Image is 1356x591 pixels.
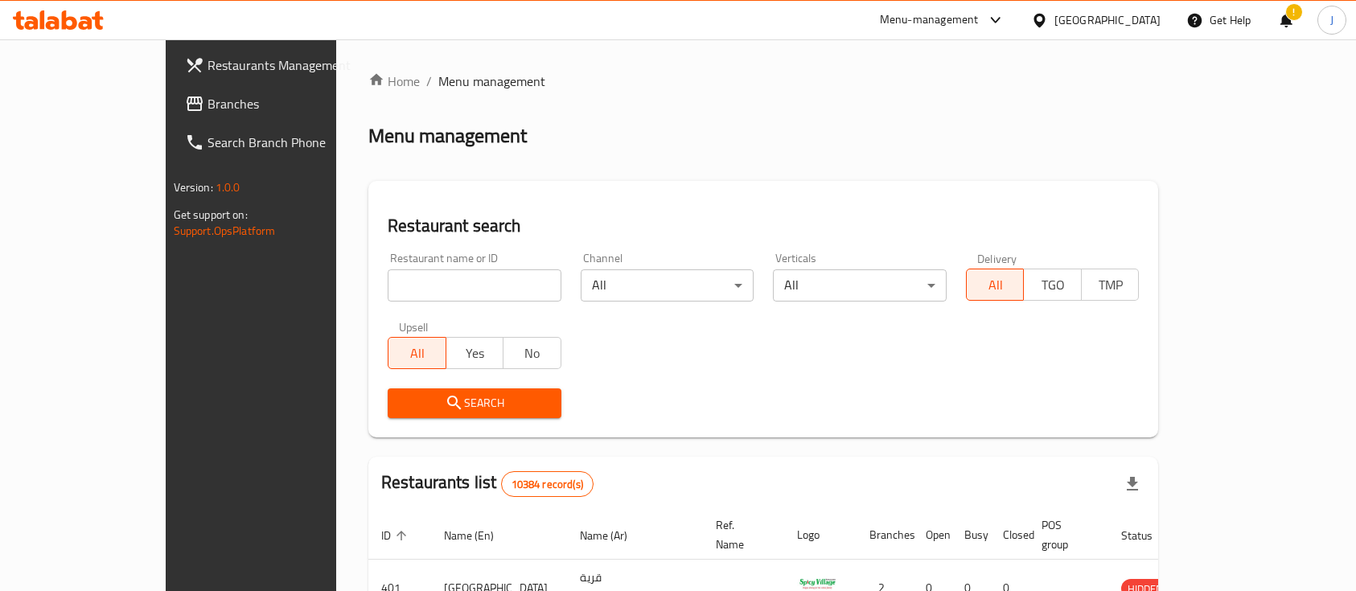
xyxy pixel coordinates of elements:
[973,273,1018,297] span: All
[174,220,276,241] a: Support.OpsPlatform
[172,84,392,123] a: Branches
[388,388,561,418] button: Search
[368,123,527,149] h2: Menu management
[773,269,947,302] div: All
[395,342,440,365] span: All
[444,526,515,545] span: Name (En)
[977,252,1017,264] label: Delivery
[501,471,594,497] div: Total records count
[1030,273,1075,297] span: TGO
[208,94,380,113] span: Branches
[951,511,990,560] th: Busy
[426,72,432,91] li: /
[857,511,913,560] th: Branches
[1042,515,1089,554] span: POS group
[388,337,446,369] button: All
[990,511,1029,560] th: Closed
[966,269,1025,301] button: All
[1054,11,1161,29] div: [GEOGRAPHIC_DATA]
[580,526,648,545] span: Name (Ar)
[172,46,392,84] a: Restaurants Management
[1113,465,1152,503] div: Export file
[368,72,1158,91] nav: breadcrumb
[174,177,213,198] span: Version:
[381,526,412,545] span: ID
[510,342,555,365] span: No
[1088,273,1133,297] span: TMP
[453,342,498,365] span: Yes
[172,123,392,162] a: Search Branch Phone
[502,477,593,492] span: 10384 record(s)
[399,321,429,332] label: Upsell
[388,269,561,302] input: Search for restaurant name or ID..
[1023,269,1082,301] button: TGO
[208,55,380,75] span: Restaurants Management
[174,204,248,225] span: Get support on:
[381,470,594,497] h2: Restaurants list
[208,133,380,152] span: Search Branch Phone
[1081,269,1140,301] button: TMP
[716,515,765,554] span: Ref. Name
[1330,11,1333,29] span: J
[1121,526,1173,545] span: Status
[880,10,979,30] div: Menu-management
[446,337,504,369] button: Yes
[368,72,420,91] a: Home
[913,511,951,560] th: Open
[401,393,549,413] span: Search
[581,269,754,302] div: All
[503,337,561,369] button: No
[438,72,545,91] span: Menu management
[216,177,240,198] span: 1.0.0
[784,511,857,560] th: Logo
[388,214,1139,238] h2: Restaurant search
